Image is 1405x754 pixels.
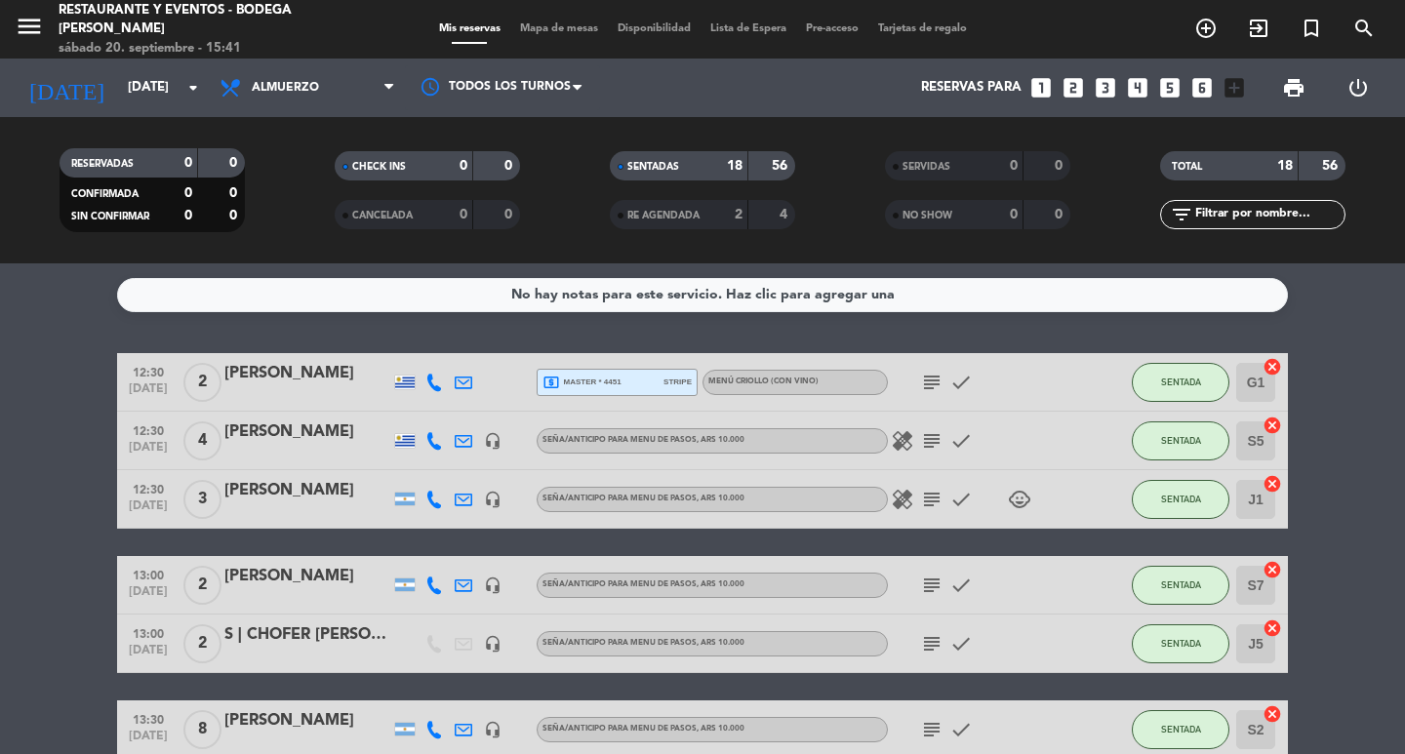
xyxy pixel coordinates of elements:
div: LOG OUT [1326,59,1390,117]
span: [DATE] [124,441,173,463]
i: check [949,429,973,453]
i: power_settings_new [1346,76,1370,99]
span: stripe [663,376,692,388]
i: subject [920,488,943,511]
div: [PERSON_NAME] [224,478,390,503]
span: 2 [183,624,221,663]
span: 12:30 [124,477,173,499]
span: 3 [183,480,221,519]
strong: 4 [780,208,791,221]
i: subject [920,429,943,453]
span: 8 [183,710,221,749]
span: , ARS 10.000 [697,580,744,588]
i: subject [920,574,943,597]
strong: 0 [229,186,241,200]
i: headset_mic [484,576,502,594]
i: headset_mic [484,635,502,653]
span: MENÚ CRIOLLO (Con vino) [708,377,819,385]
i: local_atm [542,374,560,391]
i: check [949,488,973,511]
i: cancel [1263,618,1282,638]
span: SENTADA [1161,724,1201,734]
i: looks_3 [1093,75,1118,100]
i: check [949,574,973,597]
button: SENTADA [1132,710,1229,749]
span: SENTADAS [627,162,679,172]
i: looks_4 [1125,75,1150,100]
i: arrow_drop_down [181,76,205,99]
i: child_care [1008,488,1031,511]
span: SENTADA [1161,435,1201,446]
i: add_circle_outline [1194,17,1218,40]
div: S | CHOFER [PERSON_NAME] [224,622,390,648]
span: master * 4451 [542,374,622,391]
span: 4 [183,421,221,460]
span: NO SHOW [903,211,952,220]
i: menu [15,12,44,41]
span: Seña/anticipo para MENU DE PASOS [542,580,744,588]
span: Seña/anticipo para MENU DE PASOS [542,436,744,444]
strong: 0 [504,159,516,173]
span: 13:00 [124,563,173,585]
span: SENTADA [1161,579,1201,590]
i: subject [920,371,943,394]
button: SENTADA [1132,363,1229,402]
span: 12:30 [124,418,173,441]
input: Filtrar por nombre... [1193,204,1345,225]
span: TOTAL [1172,162,1202,172]
i: add_box [1222,75,1247,100]
span: SENTADA [1161,494,1201,504]
i: headset_mic [484,721,502,738]
span: 2 [183,363,221,402]
span: Seña/anticipo para MENU DE PASOS [542,495,744,502]
strong: 0 [1055,208,1066,221]
span: [DATE] [124,585,173,608]
span: Seña/anticipo para MENU DE PASOS [542,639,744,647]
strong: 0 [504,208,516,221]
div: [PERSON_NAME] [224,361,390,386]
i: exit_to_app [1247,17,1270,40]
span: , ARS 10.000 [697,436,744,444]
i: check [949,371,973,394]
strong: 18 [1277,159,1293,173]
i: subject [920,632,943,655]
button: SENTADA [1132,624,1229,663]
strong: 0 [1055,159,1066,173]
i: headset_mic [484,432,502,450]
span: Almuerzo [252,81,319,95]
span: RESERVADAS [71,159,134,169]
span: Mis reservas [429,23,510,34]
i: turned_in_not [1300,17,1323,40]
i: [DATE] [15,66,118,109]
i: cancel [1263,416,1282,435]
span: [DATE] [124,382,173,405]
span: Seña/anticipo para MENU DE PASOS [542,725,744,733]
span: 13:00 [124,621,173,644]
i: check [949,632,973,655]
span: 13:30 [124,707,173,730]
span: Mapa de mesas [510,23,608,34]
i: healing [891,429,914,453]
button: SENTADA [1132,421,1229,460]
div: No hay notas para este servicio. Haz clic para agregar una [511,284,895,306]
div: sábado 20. septiembre - 15:41 [59,39,337,59]
span: SENTADA [1161,638,1201,649]
div: [PERSON_NAME] [224,708,390,734]
span: , ARS 10.000 [697,639,744,647]
span: Pre-acceso [796,23,868,34]
span: SENTADA [1161,377,1201,387]
strong: 0 [184,209,192,222]
i: looks_two [1061,75,1086,100]
strong: 0 [1010,159,1018,173]
span: , ARS 10.000 [697,495,744,502]
strong: 56 [1322,159,1342,173]
strong: 0 [460,159,467,173]
span: Reservas para [921,80,1022,96]
span: RE AGENDADA [627,211,700,220]
span: Tarjetas de regalo [868,23,977,34]
span: CHECK INS [352,162,406,172]
div: Restaurante y Eventos - Bodega [PERSON_NAME] [59,1,337,39]
div: [PERSON_NAME] [224,419,390,445]
span: [DATE] [124,499,173,522]
strong: 0 [184,186,192,200]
